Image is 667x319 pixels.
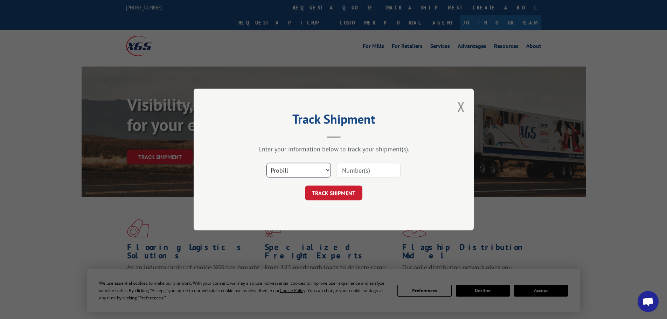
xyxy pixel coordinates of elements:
[336,163,401,178] input: Number(s)
[229,145,439,153] div: Enter your information below to track your shipment(s).
[305,186,362,200] button: TRACK SHIPMENT
[638,291,659,312] a: Open chat
[229,114,439,127] h2: Track Shipment
[457,97,465,116] button: Close modal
